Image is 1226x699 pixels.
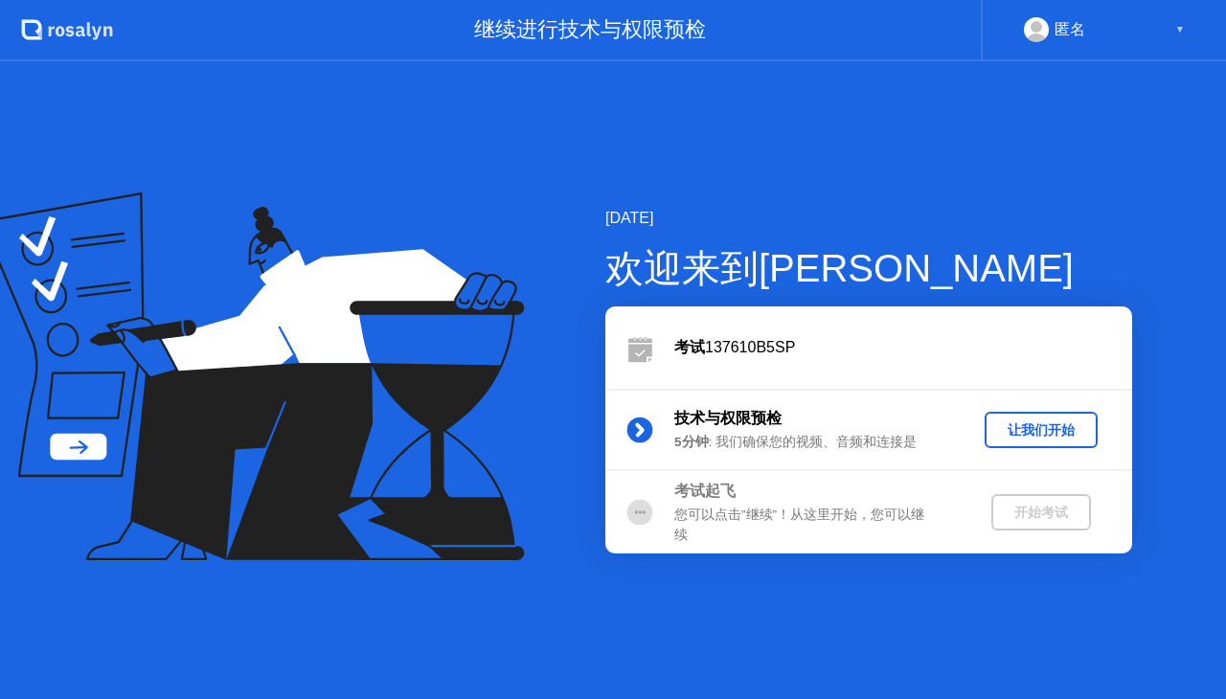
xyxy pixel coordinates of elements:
[992,421,1090,440] div: 让我们开始
[674,410,782,426] b: 技术与权限预检
[674,339,705,355] b: 考试
[991,494,1091,530] button: 开始考试
[674,336,1132,359] div: 137610B5SP
[674,506,950,545] div: 您可以点击”继续”！从这里开始，您可以继续
[674,435,709,449] b: 5分钟
[1055,17,1085,42] div: 匿名
[1175,17,1185,42] div: ▼
[605,239,1132,297] div: 欢迎来到[PERSON_NAME]
[674,433,950,452] div: : 我们确保您的视频、音频和连接是
[674,483,736,499] b: 考试起飞
[605,207,1132,230] div: [DATE]
[999,504,1083,522] div: 开始考试
[985,412,1098,448] button: 让我们开始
